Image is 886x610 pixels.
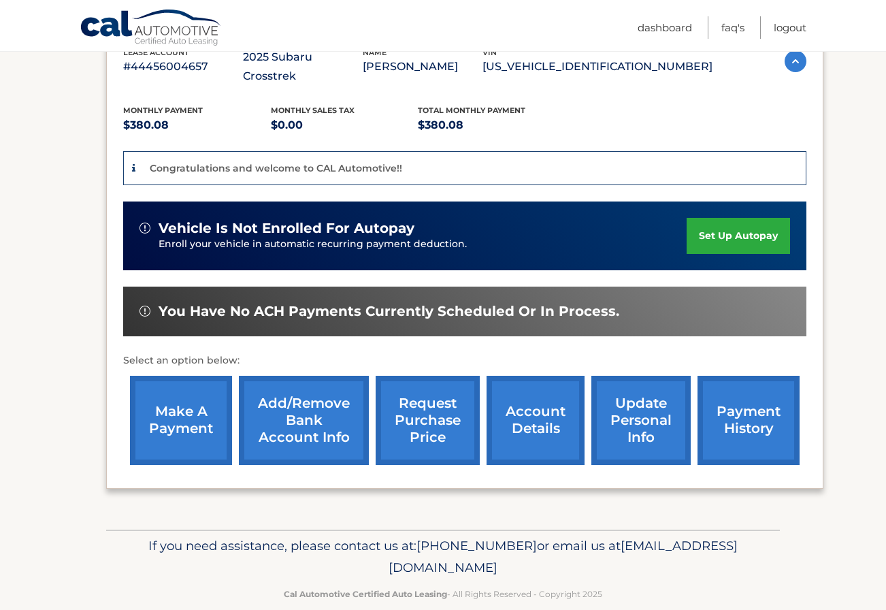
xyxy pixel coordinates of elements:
[123,48,189,57] span: lease account
[159,237,687,252] p: Enroll your vehicle in automatic recurring payment deduction.
[284,589,447,599] strong: Cal Automotive Certified Auto Leasing
[123,353,806,369] p: Select an option below:
[123,106,203,115] span: Monthly Payment
[785,50,806,72] img: accordion-active.svg
[123,57,243,76] p: #44456004657
[721,16,744,39] a: FAQ's
[638,16,692,39] a: Dashboard
[376,376,480,465] a: request purchase price
[140,223,150,234] img: alert-white.svg
[243,48,363,86] p: 2025 Subaru Crosstrek
[482,48,497,57] span: vin
[115,587,771,601] p: - All Rights Reserved - Copyright 2025
[418,106,525,115] span: Total Monthly Payment
[418,116,565,135] p: $380.08
[591,376,691,465] a: update personal info
[416,538,537,553] span: [PHONE_NUMBER]
[487,376,585,465] a: account details
[271,116,419,135] p: $0.00
[159,220,414,237] span: vehicle is not enrolled for autopay
[159,303,619,320] span: You have no ACH payments currently scheduled or in process.
[239,376,369,465] a: Add/Remove bank account info
[363,48,387,57] span: name
[140,306,150,317] img: alert-white.svg
[80,9,223,48] a: Cal Automotive
[698,376,800,465] a: payment history
[150,162,402,174] p: Congratulations and welcome to CAL Automotive!!
[687,218,790,254] a: set up autopay
[115,535,771,579] p: If you need assistance, please contact us at: or email us at
[774,16,806,39] a: Logout
[123,116,271,135] p: $380.08
[130,376,232,465] a: make a payment
[363,57,482,76] p: [PERSON_NAME]
[271,106,355,115] span: Monthly sales Tax
[482,57,712,76] p: [US_VEHICLE_IDENTIFICATION_NUMBER]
